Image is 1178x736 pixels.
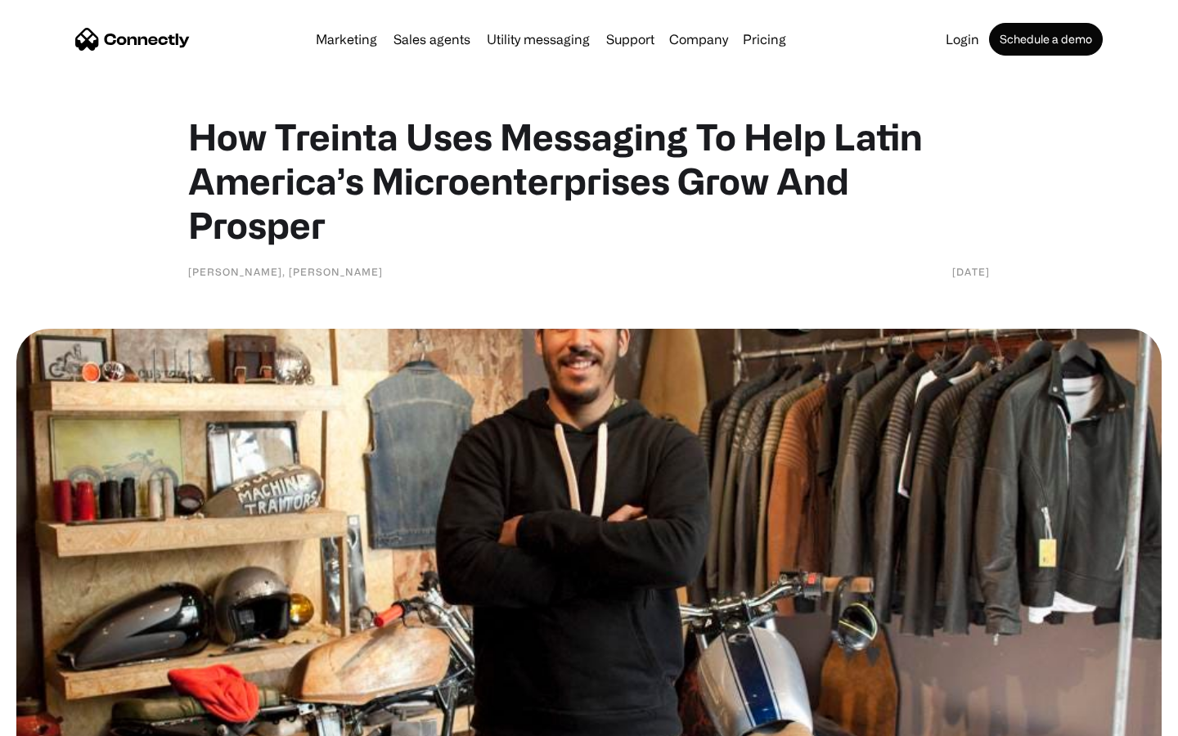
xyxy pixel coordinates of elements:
a: Support [600,33,661,46]
a: Schedule a demo [989,23,1103,56]
a: Login [939,33,986,46]
div: Company [669,28,728,51]
ul: Language list [33,707,98,730]
div: [PERSON_NAME], [PERSON_NAME] [188,263,383,280]
a: Pricing [736,33,793,46]
a: Marketing [309,33,384,46]
div: [DATE] [952,263,990,280]
h1: How Treinta Uses Messaging To Help Latin America’s Microenterprises Grow And Prosper [188,114,990,247]
aside: Language selected: English [16,707,98,730]
a: Sales agents [387,33,477,46]
a: Utility messaging [480,33,596,46]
